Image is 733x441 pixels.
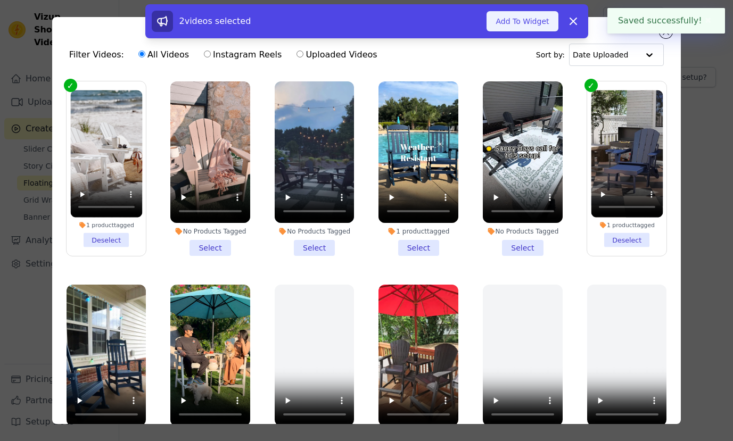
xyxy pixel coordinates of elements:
[275,227,355,236] div: No Products Tagged
[170,227,250,236] div: No Products Tagged
[203,48,282,62] label: Instagram Reels
[70,221,142,229] div: 1 product tagged
[607,8,725,34] div: Saved successfully!
[378,227,458,236] div: 1 product tagged
[487,11,558,31] button: Add To Widget
[138,48,190,62] label: All Videos
[536,44,664,66] div: Sort by:
[702,14,714,27] button: Close
[483,227,563,236] div: No Products Tagged
[69,43,383,67] div: Filter Videos:
[296,48,377,62] label: Uploaded Videos
[179,16,251,26] span: 2 videos selected
[591,221,663,229] div: 1 product tagged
